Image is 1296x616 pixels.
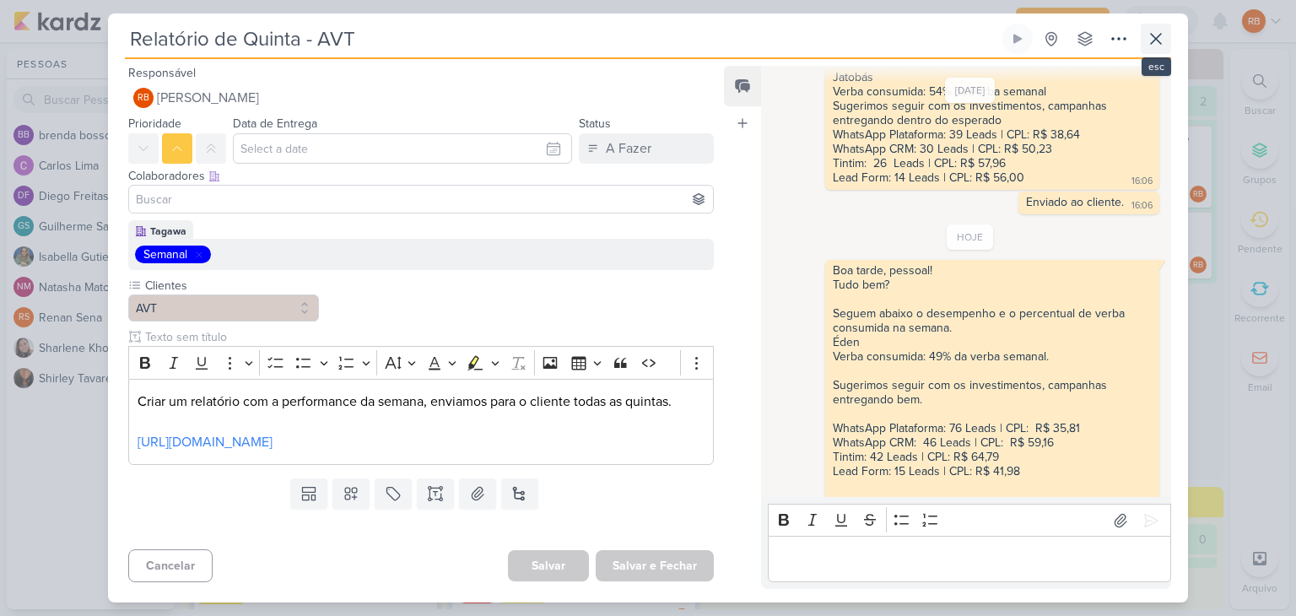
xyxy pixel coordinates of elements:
p: Criar um relatório com a performance da semana, enviamos para o cliente todas as quintas. [138,392,705,412]
a: [URL][DOMAIN_NAME] [138,434,273,451]
input: Texto sem título [142,328,714,346]
div: Enviado ao cliente. [1026,195,1124,209]
div: Editor editing area: main [768,536,1171,582]
div: Jatobás Verba consumida: 54% da verba semanal [833,70,1152,99]
label: Responsável [128,66,196,80]
div: Sugerimos seguir com os investimentos, campanhas entregando dentro do esperado [833,99,1152,127]
div: Tagawa [150,224,186,239]
label: Data de Entrega [233,116,317,131]
div: Rogerio Bispo [133,88,154,108]
div: Editor toolbar [768,504,1171,537]
label: Clientes [143,277,319,294]
div: A Fazer [606,138,651,159]
div: Editor toolbar [128,346,714,379]
div: Semanal [143,246,187,263]
button: AVT [128,294,319,322]
button: A Fazer [579,133,714,164]
div: Colaboradores [128,167,714,185]
div: Ligar relógio [1011,32,1024,46]
input: Kard Sem Título [125,24,999,54]
div: Boa tarde, pessoal! Tudo bem? Seguem abaixo o desempenho e o percentual de verba consumida na sem... [833,263,1152,335]
p: RB [138,94,149,103]
input: Select a date [233,133,572,164]
div: esc [1142,57,1171,76]
div: Editor editing area: main [128,379,714,466]
div: 16:06 [1131,175,1153,188]
label: Status [579,116,611,131]
div: WhatsApp Plataforma: 39 Leads | CPL: R$ 38,64 WhatsApp CRM: 30 Leads | CPL: R$ 50,23 Tintim: 26 L... [833,127,1080,185]
button: Cancelar [128,549,213,582]
div: 16:06 [1131,199,1153,213]
span: [PERSON_NAME] [157,88,259,108]
input: Buscar [132,189,710,209]
label: Prioridade [128,116,181,131]
button: RB [PERSON_NAME] [128,83,714,113]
